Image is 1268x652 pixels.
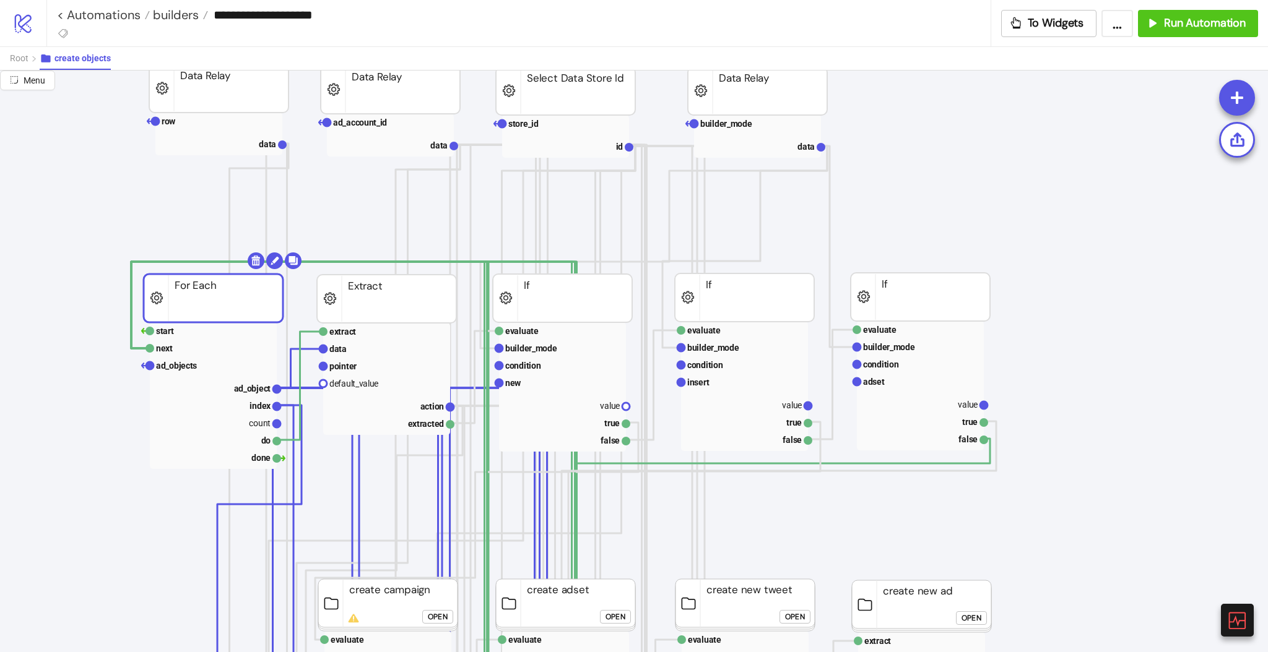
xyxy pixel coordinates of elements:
[505,378,521,388] text: new
[162,116,176,126] text: row
[687,343,739,353] text: builder_mode
[331,635,364,645] text: evaluate
[249,418,271,428] text: count
[329,361,357,371] text: pointer
[54,53,111,63] span: create objects
[1101,10,1133,37] button: ...
[956,611,987,625] button: Open
[600,401,620,411] text: value
[700,119,752,129] text: builder_mode
[505,361,541,371] text: condition
[797,142,815,152] text: data
[259,139,276,149] text: data
[1164,16,1246,30] span: Run Automation
[329,379,378,388] text: default_value
[508,635,542,645] text: evaluate
[156,343,173,353] text: next
[863,359,899,369] text: condition
[505,326,539,336] text: evaluate
[333,118,387,127] text: ad_account_id
[329,327,356,337] text: extract
[616,142,623,152] text: id
[156,326,174,336] text: start
[863,377,885,387] text: adset
[962,611,981,625] div: Open
[1001,10,1097,37] button: To Widgets
[10,75,19,84] span: radius-bottomright
[600,610,631,624] button: Open
[864,636,891,646] text: extract
[687,360,723,370] text: condition
[422,610,453,624] button: Open
[10,47,40,70] button: Root
[958,400,978,410] text: value
[687,325,721,335] text: evaluate
[863,325,897,335] text: evaluate
[150,9,208,21] a: builders
[234,384,271,393] text: ad_object
[779,610,810,624] button: Open
[428,609,448,624] div: Open
[785,609,805,624] div: Open
[508,119,539,129] text: store_id
[505,343,557,353] text: builder_mode
[40,47,111,70] button: create objects
[250,401,271,411] text: index
[156,361,197,371] text: ad_objects
[430,140,448,150] text: data
[687,377,710,387] text: insert
[782,400,802,410] text: value
[688,635,721,645] text: evaluate
[1028,16,1084,30] span: To Widgets
[150,7,199,23] span: builders
[606,609,625,624] div: Open
[1138,10,1258,37] button: Run Automation
[24,75,45,85] span: Menu
[863,342,915,352] text: builder_mode
[10,53,28,63] span: Root
[57,9,150,21] a: < Automations
[420,401,445,411] text: action
[329,344,347,354] text: data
